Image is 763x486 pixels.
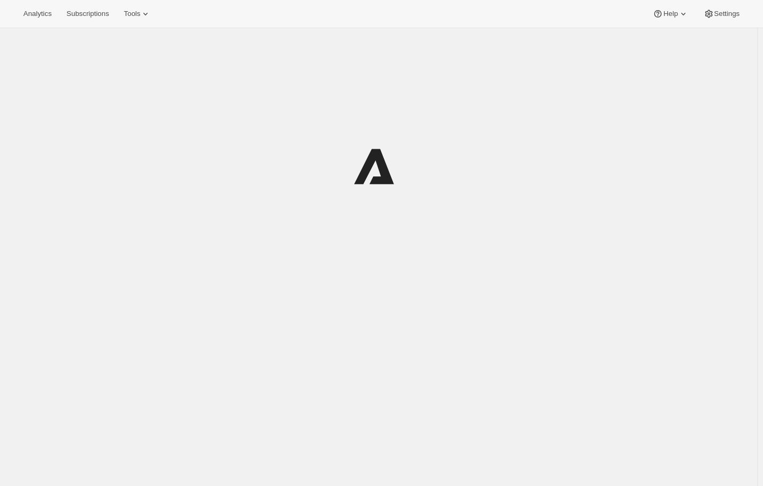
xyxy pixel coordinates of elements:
span: Subscriptions [66,10,109,18]
span: Tools [124,10,140,18]
span: Help [663,10,678,18]
span: Analytics [23,10,52,18]
span: Settings [714,10,740,18]
button: Settings [697,6,746,21]
button: Tools [117,6,157,21]
button: Analytics [17,6,58,21]
button: Help [646,6,695,21]
button: Subscriptions [60,6,115,21]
